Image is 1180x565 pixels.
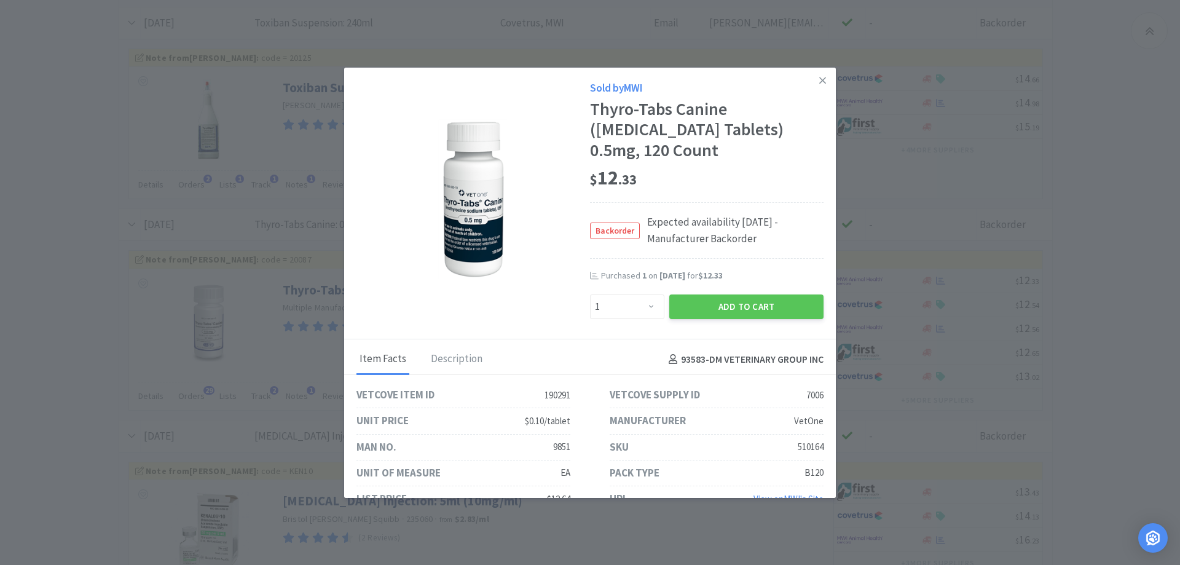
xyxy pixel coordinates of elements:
a: View onMWI's Site [753,493,824,505]
div: Manufacturer [610,413,686,429]
h4: 93583 - DM VETERINARY GROUP INC [664,352,824,368]
span: $12.33 [698,270,723,281]
div: Pack Type [610,465,659,481]
span: $ [590,171,597,188]
div: Thyro-Tabs Canine ([MEDICAL_DATA] Tablets) 0.5mg, 120 Count [590,99,824,161]
div: Unit of Measure [356,465,441,481]
div: List Price [356,491,407,507]
span: Expected availability [DATE] - Manufacturer Backorder [640,214,824,247]
div: Open Intercom Messenger [1138,523,1168,553]
div: 510164 [798,440,824,454]
div: $0.10/tablet [525,414,570,429]
span: [DATE] [659,270,685,281]
div: Unit Price [356,413,409,429]
div: VetOne [794,414,824,429]
div: Man No. [356,439,396,456]
div: 9851 [553,440,570,454]
div: Sold by MWI [590,80,824,97]
div: $12.64 [547,492,570,507]
div: EA [560,465,570,480]
button: Add to Cart [669,294,824,319]
div: Vetcove Item ID [356,387,435,403]
div: 190291 [545,388,570,403]
img: 098768c9aa8a4dde8bd1357d632f4563_7006.png [438,119,508,279]
div: Vetcove Supply ID [610,387,700,403]
span: 1 [642,270,647,281]
div: Item Facts [356,344,409,375]
div: B120 [804,465,824,480]
span: Backorder [591,223,639,239]
div: Purchased on for [601,270,824,282]
span: 12 [590,165,637,190]
div: SKU [610,439,629,456]
div: Description [428,344,486,375]
span: . 33 [618,171,637,188]
div: 7006 [806,388,824,403]
div: URL [610,491,628,507]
